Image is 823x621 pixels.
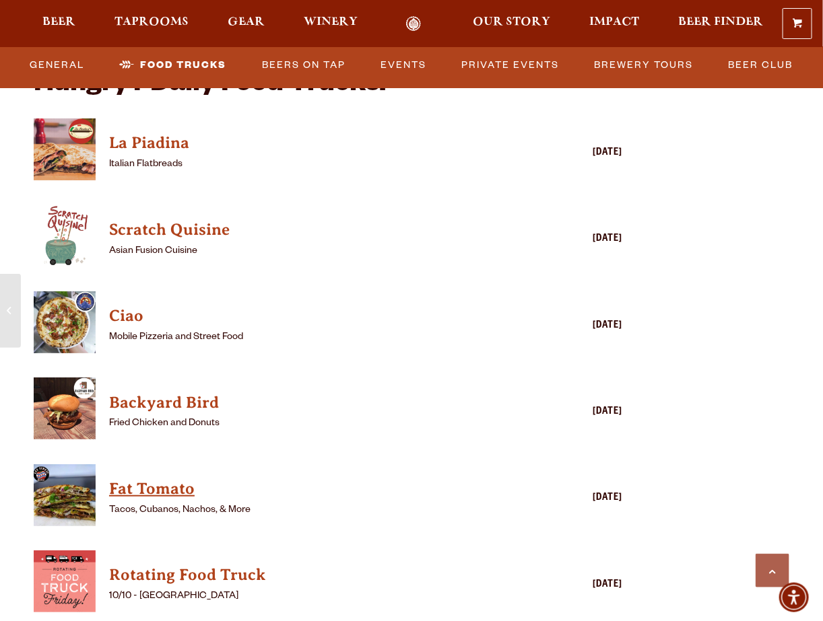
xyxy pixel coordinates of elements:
[109,562,508,589] a: View Rotating Food Truck details (opens in a new window)
[515,318,623,334] div: [DATE]
[295,16,366,31] a: Winery
[723,50,799,81] a: Beer Club
[109,305,508,327] h4: Ciao
[114,17,189,28] span: Taprooms
[34,550,96,620] a: View Rotating Food Truck details (opens in a new window)
[34,205,96,274] a: View Scratch Quisine details (opens in a new window)
[257,50,351,81] a: Beers on Tap
[515,404,623,421] div: [DATE]
[34,16,84,31] a: Beer
[34,464,96,526] img: thumbnail food truck
[109,217,508,244] a: View Scratch Quisine details (opens in a new window)
[109,478,508,500] h4: Fat Tomato
[34,205,96,266] img: thumbnail food truck
[34,118,96,180] img: thumbnail food truck
[779,583,809,612] div: Accessibility Menu
[219,16,273,31] a: Gear
[34,291,96,361] a: View Ciao details (opens in a new window)
[756,554,789,587] a: Scroll to top
[109,392,508,414] h4: Backyard Bird
[515,577,623,593] div: [DATE]
[109,589,508,605] p: 10/10 - [GEOGRAPHIC_DATA]
[109,130,508,157] a: View La Piadina details (opens in a new window)
[456,50,564,81] a: Private Events
[515,490,623,507] div: [DATE]
[109,330,508,346] p: Mobile Pizzeria and Street Food
[109,244,508,260] p: Asian Fusion Cuisine
[304,17,358,28] span: Winery
[515,145,623,161] div: [DATE]
[388,16,438,31] a: Odell Home
[464,16,559,31] a: Our Story
[109,564,508,586] h4: Rotating Food Truck
[515,231,623,248] div: [DATE]
[669,16,772,31] a: Beer Finder
[678,17,763,28] span: Beer Finder
[34,550,96,612] img: thumbnail food truck
[34,464,96,534] a: View Fat Tomato details (opens in a new window)
[375,50,432,81] a: Events
[109,219,508,241] h4: Scratch Quisine
[589,50,699,81] a: Brewery Tours
[109,133,508,154] h4: La Piadina
[34,291,96,353] img: thumbnail food truck
[114,50,232,81] a: Food Trucks
[473,17,550,28] span: Our Story
[589,17,639,28] span: Impact
[42,17,75,28] span: Beer
[34,118,96,188] a: View La Piadina details (opens in a new window)
[109,416,508,432] p: Fried Chicken and Donuts
[34,377,96,439] img: thumbnail food truck
[109,476,508,503] a: View Fat Tomato details (opens in a new window)
[106,16,197,31] a: Taprooms
[109,390,508,416] a: View Backyard Bird details (opens in a new window)
[24,50,90,81] a: General
[34,377,96,447] a: View Backyard Bird details (opens in a new window)
[581,16,648,31] a: Impact
[109,303,508,330] a: View Ciao details (opens in a new window)
[228,17,265,28] span: Gear
[109,157,508,173] p: Italian Flatbreads
[109,503,508,519] p: Tacos, Cubanos, Nachos, & More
